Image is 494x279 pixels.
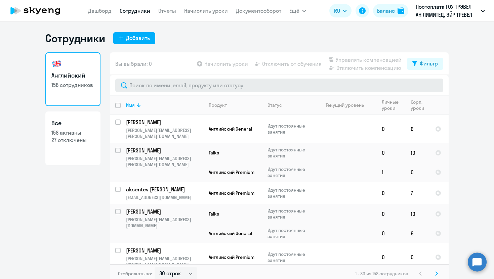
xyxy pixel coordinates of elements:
[51,129,94,136] p: 158 активны
[377,7,395,15] div: Баланс
[376,143,405,162] td: 0
[267,187,314,199] p: Идут постоянные занятия
[209,150,219,156] span: Talks
[289,4,306,17] button: Ещё
[113,32,155,44] button: Добавить
[405,182,430,204] td: 7
[115,79,443,92] input: Поиск по имени, email, продукту или статусу
[267,208,314,220] p: Идут постоянные занятия
[209,102,227,108] div: Продукт
[126,127,203,139] p: [PERSON_NAME][EMAIL_ADDRESS][PERSON_NAME][DOMAIN_NAME]
[118,271,152,277] span: Отображать по:
[126,119,202,126] p: [PERSON_NAME]
[405,224,430,243] td: 6
[126,102,135,108] div: Имя
[126,147,202,154] p: [PERSON_NAME]
[209,230,252,236] span: Английский General
[267,123,314,135] p: Идут постоянные занятия
[376,204,405,224] td: 0
[126,119,203,126] a: [PERSON_NAME]
[126,34,150,42] div: Добавить
[411,99,429,111] div: Корп. уроки
[405,115,430,143] td: 6
[51,58,62,69] img: english
[209,211,219,217] span: Talks
[126,247,203,254] a: [PERSON_NAME]
[209,254,254,260] span: Английский Premium
[420,59,438,67] div: Фильтр
[115,60,152,68] span: Вы выбрали: 0
[126,208,203,215] a: [PERSON_NAME]
[289,7,299,15] span: Ещё
[267,227,314,239] p: Идут постоянные занятия
[184,7,228,14] a: Начислить уроки
[376,162,405,182] td: 1
[126,186,202,193] p: aksentev [PERSON_NAME]
[126,247,202,254] p: [PERSON_NAME]
[405,243,430,271] td: 0
[407,58,443,70] button: Фильтр
[398,7,404,14] img: balance
[126,255,203,268] p: [PERSON_NAME][EMAIL_ADDRESS][PERSON_NAME][DOMAIN_NAME]
[126,208,202,215] p: [PERSON_NAME]
[126,155,203,168] p: [PERSON_NAME][EMAIL_ADDRESS][PERSON_NAME][DOMAIN_NAME]
[267,251,314,263] p: Идут постоянные занятия
[209,190,254,196] span: Английский Premium
[405,143,430,162] td: 10
[319,102,376,108] div: Текущий уровень
[45,52,100,106] a: Английский158 сотрудников
[376,224,405,243] td: 0
[126,147,203,154] a: [PERSON_NAME]
[267,102,282,108] div: Статус
[209,126,252,132] span: Английский General
[376,243,405,271] td: 0
[209,169,254,175] span: Английский Premium
[416,3,478,19] p: Постоплата ГОУ ТРЭВЕЛ АН ЛИМИТЕД, ЭЙР ТРЕВЕЛ ТЕХНОЛОДЖИС, ООО
[158,7,176,14] a: Отчеты
[45,32,105,45] h1: Сотрудники
[267,166,314,178] p: Идут постоянные занятия
[126,102,203,108] div: Имя
[405,162,430,182] td: 0
[236,7,281,14] a: Документооборот
[120,7,150,14] a: Сотрудники
[373,4,408,17] button: Балансbalance
[382,99,405,111] div: Личные уроки
[376,115,405,143] td: 0
[51,119,94,128] h3: Все
[412,3,488,19] button: Постоплата ГОУ ТРЭВЕЛ АН ЛИМИТЕД, ЭЙР ТРЕВЕЛ ТЕХНОЛОДЖИС, ООО
[126,217,203,229] p: [PERSON_NAME][EMAIL_ADDRESS][DOMAIN_NAME]
[355,271,408,277] span: 1 - 30 из 158 сотрудников
[376,182,405,204] td: 0
[334,7,340,15] span: RU
[126,186,203,193] a: aksentev [PERSON_NAME]
[126,194,203,200] p: [EMAIL_ADDRESS][DOMAIN_NAME]
[88,7,112,14] a: Дашборд
[51,81,94,89] p: 158 сотрудников
[51,136,94,144] p: 27 отключены
[267,147,314,159] p: Идут постоянные занятия
[326,102,364,108] div: Текущий уровень
[329,4,352,17] button: RU
[51,71,94,80] h3: Английский
[45,111,100,165] a: Все158 активны27 отключены
[405,204,430,224] td: 10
